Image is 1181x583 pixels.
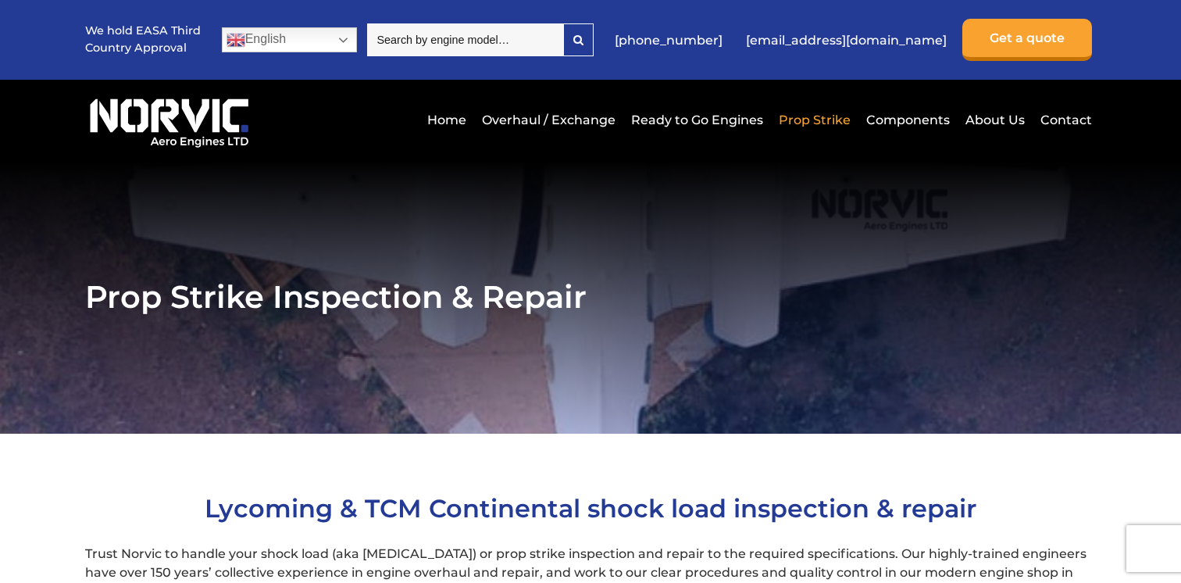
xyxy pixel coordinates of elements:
span: Lycoming & TCM Continental shock load inspection & repair [205,493,976,524]
p: We hold EASA Third Country Approval [85,23,202,56]
a: Overhaul / Exchange [478,101,619,139]
a: Contact [1036,101,1092,139]
a: Ready to Go Engines [627,101,767,139]
a: English [222,27,357,52]
h1: Prop Strike Inspection & Repair [85,277,1097,316]
a: [PHONE_NUMBER] [607,21,730,59]
a: Components [862,101,954,139]
a: Prop Strike [775,101,855,139]
a: Home [423,101,470,139]
a: [EMAIL_ADDRESS][DOMAIN_NAME] [738,21,954,59]
img: en [227,30,245,49]
input: Search by engine model… [367,23,563,56]
img: Norvic Aero Engines logo [85,91,254,148]
a: Get a quote [962,19,1092,61]
a: About Us [962,101,1029,139]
